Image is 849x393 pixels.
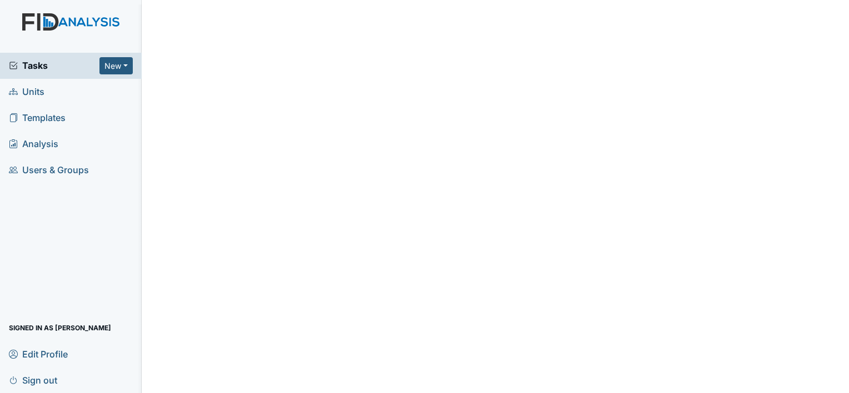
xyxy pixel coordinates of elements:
span: Templates [9,109,66,127]
span: Users & Groups [9,162,89,179]
span: Sign out [9,371,57,389]
span: Signed in as [PERSON_NAME] [9,319,111,336]
span: Analysis [9,135,58,153]
a: Tasks [9,59,99,72]
button: New [99,57,133,74]
span: Units [9,83,44,100]
span: Edit Profile [9,345,68,362]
